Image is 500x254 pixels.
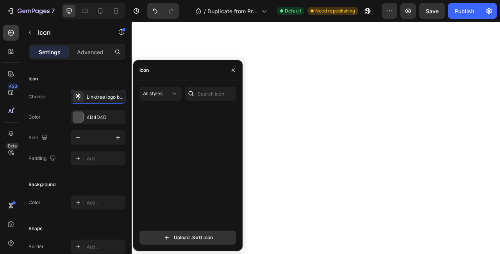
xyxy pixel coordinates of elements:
div: 450 [7,83,19,89]
div: Shape [29,225,43,232]
span: Duplicate from Product Page - [DATE] 15:41:40 [207,7,258,15]
p: Icon [38,28,104,37]
input: Search icon [185,87,236,101]
button: Publish [448,3,481,19]
div: Icon [29,75,38,82]
span: Need republishing [315,7,355,14]
span: / [204,7,206,15]
div: Beta [6,143,19,149]
div: Padding [29,153,57,164]
div: Add... [87,199,123,206]
div: Icon [139,67,149,74]
p: Advanced [77,48,104,56]
div: Color [29,114,41,121]
div: Size [29,133,49,143]
div: Publish [455,7,474,15]
p: Settings [39,48,61,56]
div: Background [29,181,55,188]
div: Undo/Redo [147,3,179,19]
div: Add... [87,155,123,162]
button: Save [419,3,445,19]
span: All styles [143,91,162,96]
button: 7 [3,3,58,19]
div: 4D4D4D [87,114,123,121]
span: Default [285,7,301,14]
div: Upload .SVG icon [163,234,213,242]
span: Save [426,8,439,14]
div: Linktree logo bold [87,94,123,101]
div: Border [29,243,44,250]
button: Upload .SVG icon [139,231,236,245]
iframe: Design area [132,22,500,254]
p: 7 [51,6,55,16]
div: Choose [29,93,45,100]
button: All styles [139,87,182,101]
div: Color [29,199,41,206]
div: Add... [87,243,123,250]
